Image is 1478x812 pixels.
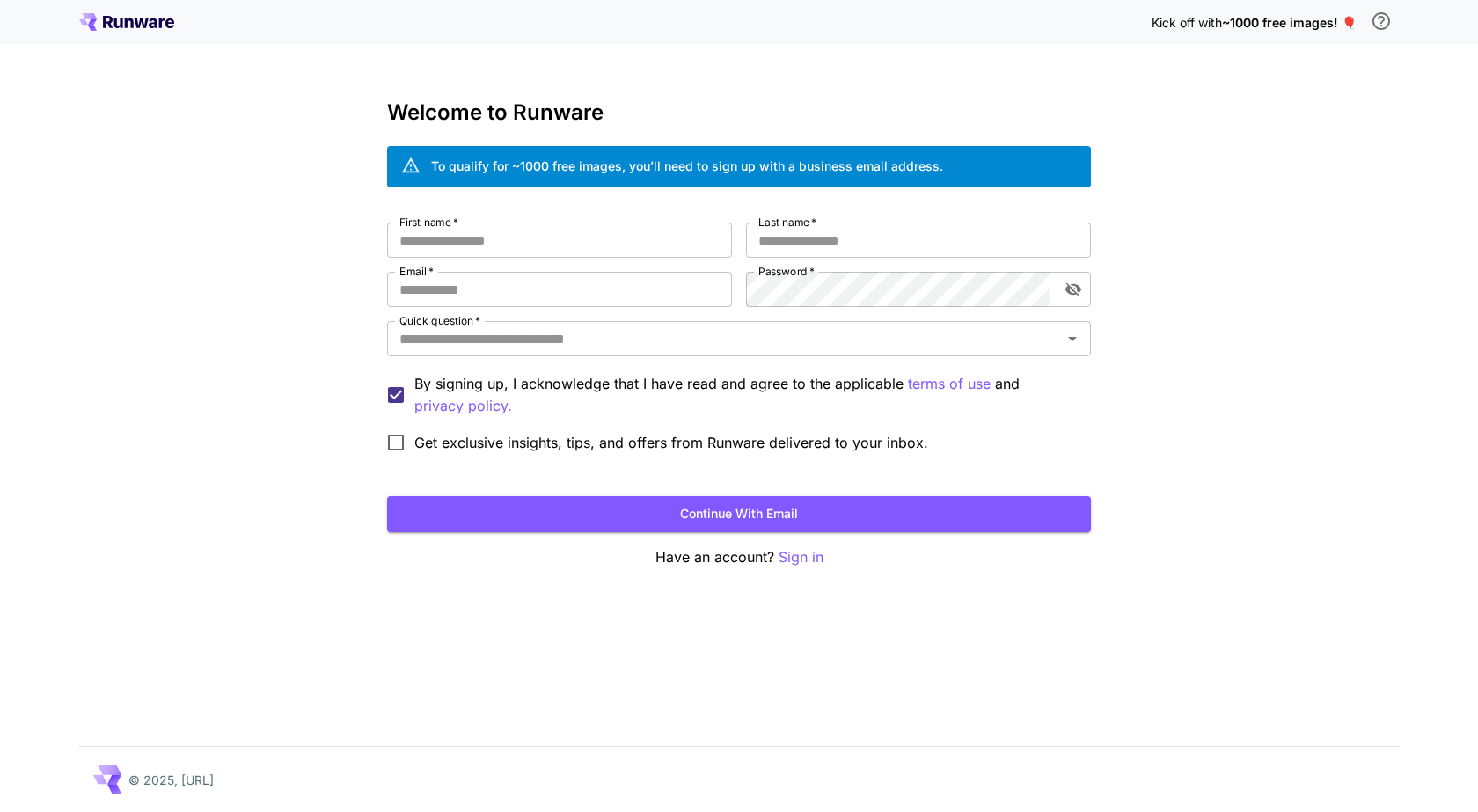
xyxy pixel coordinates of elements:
label: Password [758,264,815,279]
button: Continue with email [387,496,1091,532]
div: To qualify for ~1000 free images, you’ll need to sign up with a business email address. [431,157,943,175]
span: Kick off with [1152,15,1222,30]
p: © 2025, [URL] [128,771,214,789]
p: privacy policy. [414,395,512,417]
button: Sign in [779,546,823,568]
p: By signing up, I acknowledge that I have read and agree to the applicable and [414,373,1077,417]
p: Have an account? [387,546,1091,568]
button: Open [1060,326,1085,351]
button: By signing up, I acknowledge that I have read and agree to the applicable terms of use and [414,395,512,417]
span: Get exclusive insights, tips, and offers from Runware delivered to your inbox. [414,432,928,453]
button: By signing up, I acknowledge that I have read and agree to the applicable and privacy policy. [908,373,991,395]
button: In order to qualify for free credit, you need to sign up with a business email address and click ... [1364,4,1399,39]
label: Last name [758,215,816,230]
h3: Welcome to Runware [387,100,1091,125]
button: toggle password visibility [1057,274,1089,305]
label: Quick question [399,313,480,328]
span: ~1000 free images! 🎈 [1222,15,1357,30]
label: Email [399,264,434,279]
label: First name [399,215,458,230]
p: terms of use [908,373,991,395]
